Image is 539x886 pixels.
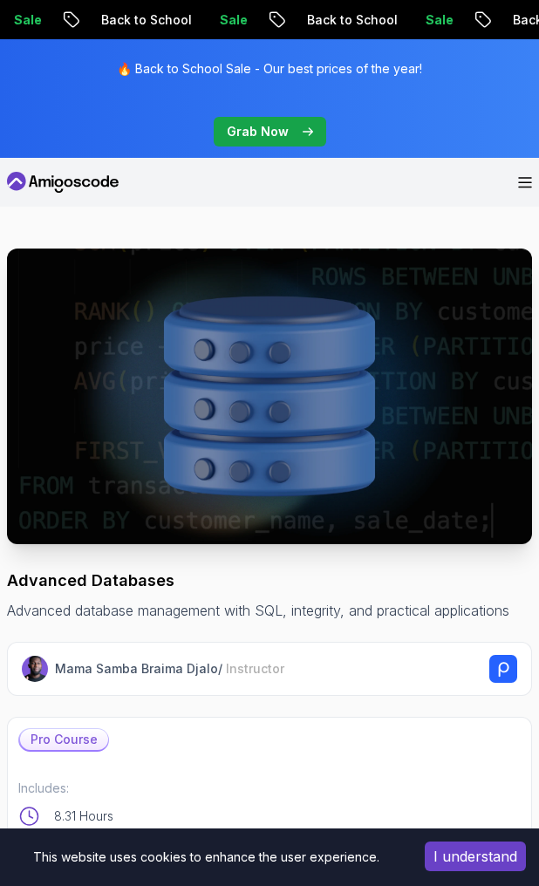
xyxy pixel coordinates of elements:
[227,123,289,140] p: Grab Now
[518,177,532,188] button: Open Menu
[86,11,205,29] p: Back to School
[226,661,284,676] span: Instructor
[205,11,261,29] p: Sale
[7,249,532,544] img: advanced-databases_thumbnail
[7,600,532,621] p: Advanced database management with SQL, integrity, and practical applications
[425,842,526,871] button: Accept cookies
[411,11,467,29] p: Sale
[13,842,399,873] div: This website uses cookies to enhance the user experience.
[55,660,284,678] p: Mama Samba Braima Djalo /
[18,780,521,797] p: Includes:
[117,60,422,78] p: 🔥 Back to School Sale - Our best prices of the year!
[7,569,532,593] h1: Advanced Databases
[292,11,411,29] p: Back to School
[22,656,48,682] img: Nelson Djalo
[54,808,113,825] p: 8.31 Hours
[20,729,108,750] p: Pro Course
